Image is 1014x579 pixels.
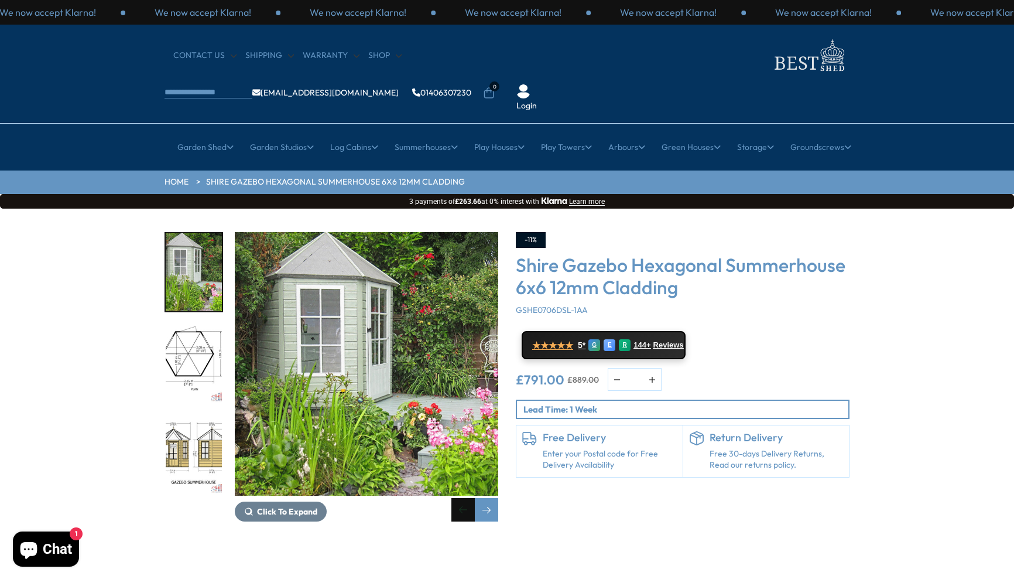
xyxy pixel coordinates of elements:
[522,331,686,359] a: ★★★★★ 5* G E R 144+ Reviews
[541,132,592,162] a: Play Towers
[737,132,774,162] a: Storage
[790,132,851,162] a: Groundscrews
[516,100,537,112] a: Login
[165,176,189,188] a: HOME
[633,340,650,350] span: 144+
[710,431,844,444] h6: Return Delivery
[662,132,721,162] a: Green Houses
[604,339,615,351] div: E
[368,50,402,62] a: Shop
[395,132,458,162] a: Summerhouses
[543,448,677,471] a: Enter your Postal code for Free Delivery Availability
[451,498,475,522] div: Previous slide
[206,176,465,188] a: Shire Gazebo Hexagonal Summerhouse 6x6 12mm Cladding
[516,232,546,248] div: -11%
[330,132,378,162] a: Log Cabins
[280,6,436,19] div: 2 / 3
[768,36,849,74] img: logo
[252,88,399,97] a: [EMAIL_ADDRESS][DOMAIN_NAME]
[489,81,499,91] span: 0
[235,502,327,522] button: Click To Expand
[516,254,849,299] h3: Shire Gazebo Hexagonal Summerhouse 6x6 12mm Cladding
[245,50,294,62] a: Shipping
[125,6,280,19] div: 1 / 3
[591,6,746,19] div: 1 / 3
[165,415,223,496] div: 8 / 15
[516,373,564,386] ins: £791.00
[436,6,591,19] div: 3 / 3
[165,324,223,404] div: 7 / 15
[166,233,222,311] img: GazeboSummerhouse_2_d5ddb8f4-22b7-4ec1-854e-f5a15eebcfdb_200x200.jpg
[303,50,359,62] a: Warranty
[588,339,600,351] div: G
[465,6,561,19] p: We now accept Klarna!
[775,6,872,19] p: We now accept Klarna!
[710,448,844,471] p: Free 30-days Delivery Returns, Read our returns policy.
[9,532,83,570] inbox-online-store-chat: Shopify online store chat
[250,132,314,162] a: Garden Studios
[608,132,645,162] a: Arbours
[746,6,901,19] div: 2 / 3
[235,232,498,496] img: Shire Gazebo Hexagonal Summerhouse 6x6 12mm Cladding - Best Shed
[516,84,530,98] img: User Icon
[235,232,498,522] div: 6 / 15
[619,339,631,351] div: R
[543,431,677,444] h6: Free Delivery
[532,340,573,351] span: ★★★★★
[166,325,222,403] img: gazebosummerhouse_7_eda19d72-c5af-4f7e-9c28-c480bf45be33_200x200.jpg
[155,6,251,19] p: We now accept Klarna!
[412,88,471,97] a: 01406307230
[177,132,234,162] a: Garden Shed
[475,498,498,522] div: Next slide
[166,417,222,495] img: A4068gazebosummerhouseSIZES_3390467c-9586-4c30-9adf-eeb569f2c485_200x200.jpg
[620,6,717,19] p: We now accept Klarna!
[474,132,525,162] a: Play Houses
[483,87,495,99] a: 0
[310,6,406,19] p: We now accept Klarna!
[165,232,223,312] div: 6 / 15
[257,506,317,517] span: Click To Expand
[516,305,588,315] span: GSHE0706DSL-1AA
[567,376,599,384] del: £889.00
[653,340,684,350] span: Reviews
[523,403,848,415] p: Lead Time: 1 Week
[173,50,237,62] a: CONTACT US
